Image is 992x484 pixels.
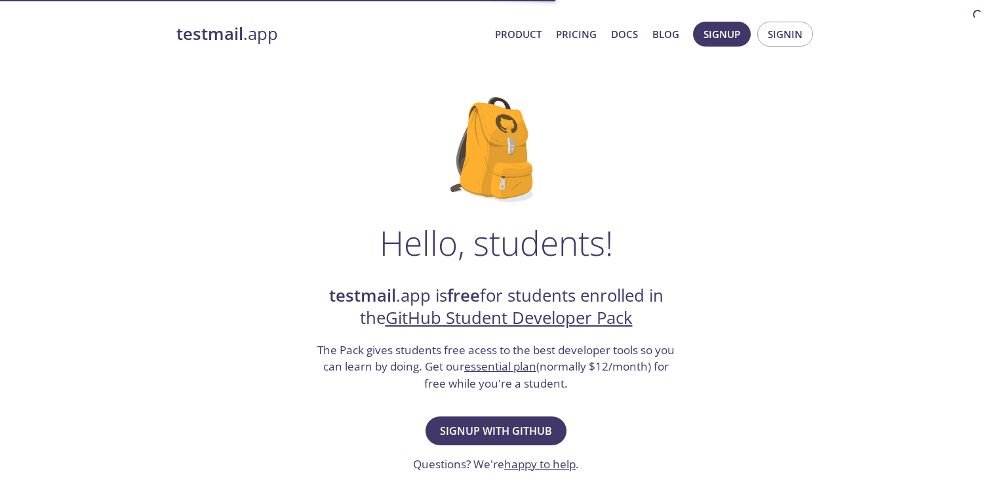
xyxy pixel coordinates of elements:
[504,456,576,472] a: happy to help
[386,306,633,329] a: GitHub Student Developer Pack
[380,223,613,262] h1: Hello, students!
[329,284,396,307] strong: testmail
[316,342,677,392] h3: The Pack gives students free acess to the best developer tools so you can learn by doing. Get our...
[316,285,677,330] h2: .app is for students enrolled in the
[413,456,579,473] h3: Questions? We're .
[704,26,740,43] span: Signup
[440,422,552,440] span: Signup with GitHub
[176,22,243,45] strong: testmail
[693,22,751,47] button: Signup
[652,26,679,43] a: Blog
[426,416,566,445] button: Signup with GitHub
[768,26,803,43] span: Signin
[447,284,480,307] strong: free
[464,359,536,374] a: essential plan
[757,22,813,47] button: Signin
[556,26,597,43] a: Pricing
[611,26,638,43] a: Docs
[176,23,485,45] a: testmail.app
[450,97,542,202] img: github-student-backpack.png
[495,26,542,43] a: Product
